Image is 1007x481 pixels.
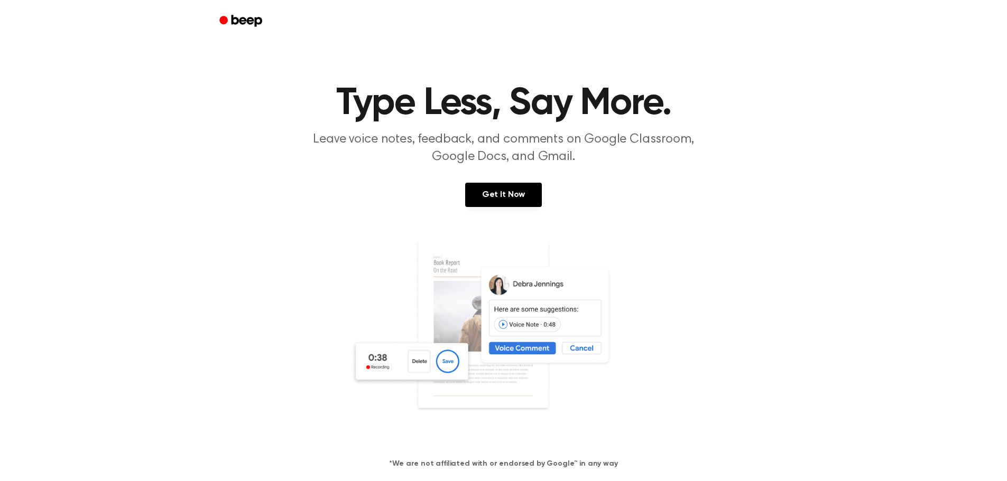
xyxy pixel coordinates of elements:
h1: Type Less, Say More. [233,84,774,122]
p: Leave voice notes, feedback, and comments on Google Classroom, Google Docs, and Gmail. [301,131,707,166]
a: Beep [212,11,272,32]
h4: *We are not affiliated with or endorsed by Google™ in any way [13,458,994,469]
img: Voice Comments on Docs and Recording Widget [350,239,657,441]
a: Get It Now [465,183,542,207]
